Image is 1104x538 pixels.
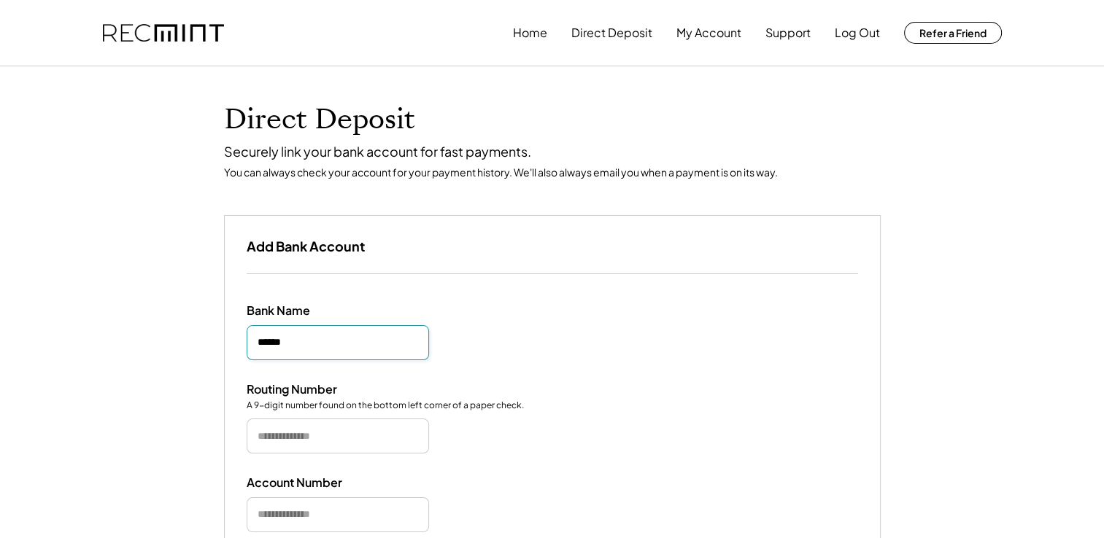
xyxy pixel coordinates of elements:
[224,103,881,137] h1: Direct Deposit
[247,475,393,491] div: Account Number
[904,22,1002,44] button: Refer a Friend
[224,143,881,160] div: Securely link your bank account for fast payments.
[247,382,393,397] div: Routing Number
[513,18,547,47] button: Home
[676,18,741,47] button: My Account
[103,24,224,42] img: recmint-logotype%403x.png
[835,18,880,47] button: Log Out
[571,18,652,47] button: Direct Deposit
[224,165,881,179] div: You can always check your account for your payment history. We'll also always email you when a pa...
[247,399,524,412] div: A 9-digit number found on the bottom left corner of a paper check.
[247,238,365,254] h3: Add Bank Account
[247,303,393,319] div: Bank Name
[765,18,811,47] button: Support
